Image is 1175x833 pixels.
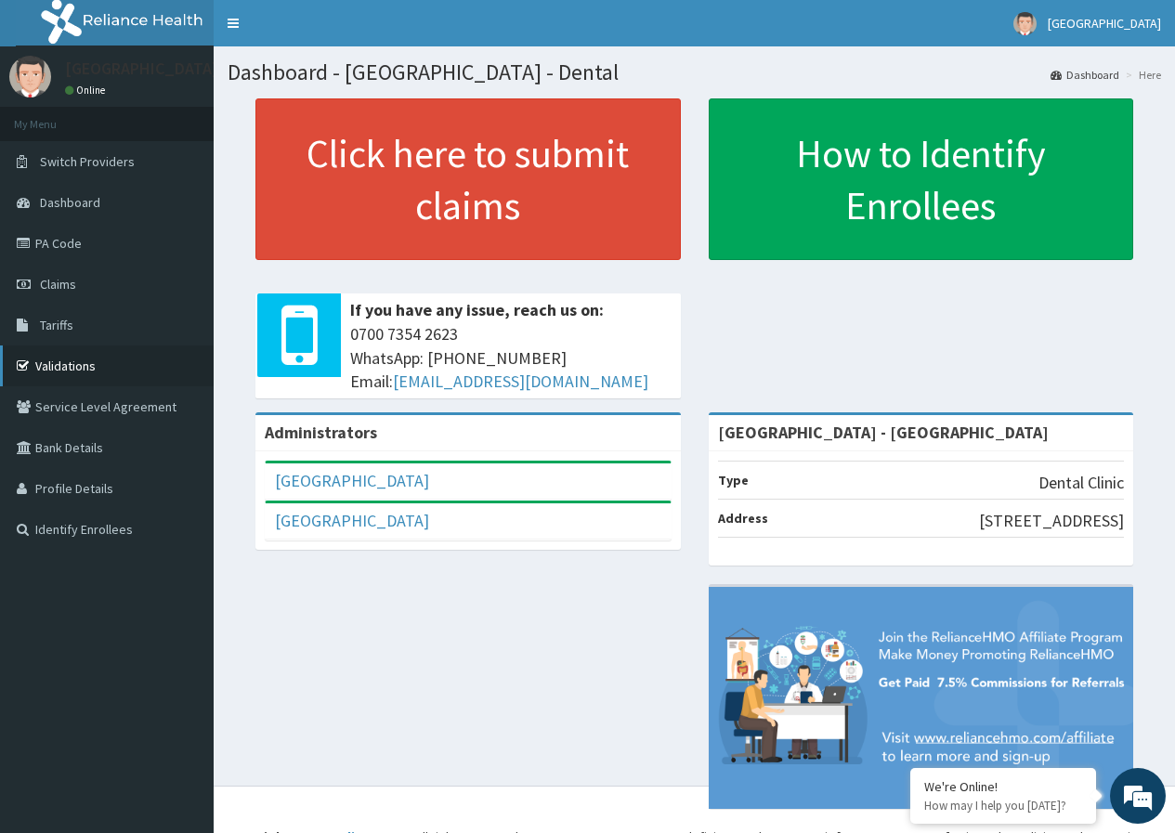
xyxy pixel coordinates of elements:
[275,510,429,531] a: [GEOGRAPHIC_DATA]
[718,510,768,527] b: Address
[9,56,51,98] img: User Image
[1121,67,1161,83] li: Here
[350,299,604,320] b: If you have any issue, reach us on:
[718,472,749,488] b: Type
[393,371,648,392] a: [EMAIL_ADDRESS][DOMAIN_NAME]
[275,470,429,491] a: [GEOGRAPHIC_DATA]
[1048,15,1161,32] span: [GEOGRAPHIC_DATA]
[65,84,110,97] a: Online
[255,98,681,260] a: Click here to submit claims
[228,60,1161,85] h1: Dashboard - [GEOGRAPHIC_DATA] - Dental
[924,798,1082,813] p: How may I help you today?
[265,422,377,443] b: Administrators
[1038,471,1124,495] p: Dental Clinic
[40,194,100,211] span: Dashboard
[709,98,1134,260] a: How to Identify Enrollees
[350,322,672,394] span: 0700 7354 2623 WhatsApp: [PHONE_NUMBER] Email:
[709,587,1134,809] img: provider-team-banner.png
[1013,12,1037,35] img: User Image
[40,276,76,293] span: Claims
[924,778,1082,795] div: We're Online!
[65,60,218,77] p: [GEOGRAPHIC_DATA]
[1051,67,1119,83] a: Dashboard
[718,422,1049,443] strong: [GEOGRAPHIC_DATA] - [GEOGRAPHIC_DATA]
[40,317,73,333] span: Tariffs
[979,509,1124,533] p: [STREET_ADDRESS]
[40,153,135,170] span: Switch Providers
